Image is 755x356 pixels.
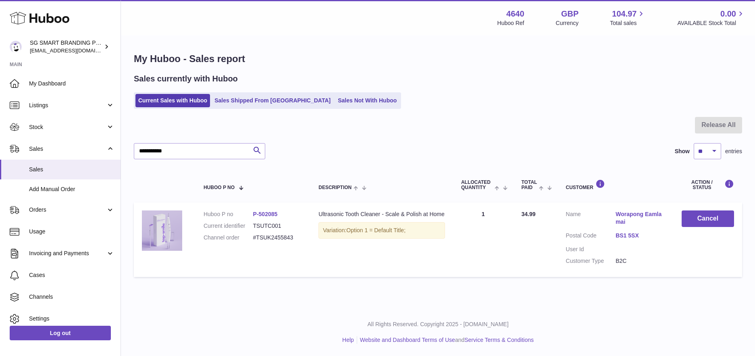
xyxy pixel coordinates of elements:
[318,210,445,218] div: Ultrasonic Tooth Cleaner - Scale & Polish at Home
[506,8,524,19] strong: 4640
[253,211,278,217] a: P-502085
[204,234,253,241] dt: Channel order
[29,250,106,257] span: Invoicing and Payments
[204,222,253,230] dt: Current identifier
[616,232,666,239] a: BS1 5SX
[612,8,636,19] span: 104.97
[127,321,749,328] p: All Rights Reserved. Copyright 2025 - [DOMAIN_NAME]
[497,19,524,27] div: Huboo Ref
[253,222,303,230] dd: TSUTC001
[616,257,666,265] dd: B2C
[318,222,445,239] div: Variation:
[566,210,616,228] dt: Name
[522,211,536,217] span: 34.99
[204,185,235,190] span: Huboo P no
[346,227,406,233] span: Option 1 = Default Title;
[522,180,537,190] span: Total paid
[29,185,114,193] span: Add Manual Order
[29,228,114,235] span: Usage
[29,315,114,323] span: Settings
[566,246,616,253] dt: User Id
[675,148,690,155] label: Show
[29,80,114,87] span: My Dashboard
[318,185,352,190] span: Description
[360,337,455,343] a: Website and Dashboard Terms of Use
[335,94,399,107] a: Sales Not With Huboo
[212,94,333,107] a: Sales Shipped From [GEOGRAPHIC_DATA]
[461,180,493,190] span: ALLOCATED Quantity
[725,148,742,155] span: entries
[720,8,736,19] span: 0.00
[616,210,666,226] a: Worapong Eamlamai
[29,166,114,173] span: Sales
[29,271,114,279] span: Cases
[566,257,616,265] dt: Customer Type
[29,206,106,214] span: Orders
[134,73,238,84] h2: Sales currently with Huboo
[464,337,534,343] a: Service Terms & Conditions
[566,179,666,190] div: Customer
[561,8,578,19] strong: GBP
[29,123,106,131] span: Stock
[677,8,745,27] a: 0.00 AVAILABLE Stock Total
[10,326,111,340] a: Log out
[556,19,579,27] div: Currency
[357,336,534,344] li: and
[30,39,102,54] div: SG SMART BRANDING PTE. LTD.
[610,19,646,27] span: Total sales
[682,179,734,190] div: Action / Status
[253,234,303,241] dd: #TSUK2455843
[134,52,742,65] h1: My Huboo - Sales report
[566,232,616,241] dt: Postal Code
[30,47,119,54] span: [EMAIL_ADDRESS][DOMAIN_NAME]
[135,94,210,107] a: Current Sales with Huboo
[610,8,646,27] a: 104.97 Total sales
[453,202,514,277] td: 1
[29,145,106,153] span: Sales
[29,293,114,301] span: Channels
[204,210,253,218] dt: Huboo P no
[142,210,182,251] img: plaqueremoverforteethbestselleruk5.png
[10,41,22,53] img: uktopsmileshipping@gmail.com
[677,19,745,27] span: AVAILABLE Stock Total
[342,337,354,343] a: Help
[682,210,734,227] button: Cancel
[29,102,106,109] span: Listings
